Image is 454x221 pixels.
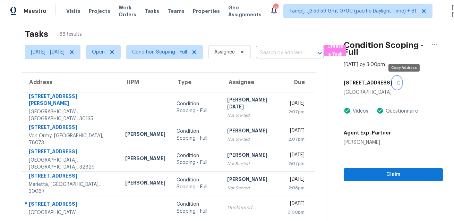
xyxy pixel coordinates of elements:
div: 2:07pm [287,108,305,115]
div: [PERSON_NAME] [344,139,391,146]
span: Claim [349,170,437,179]
div: 751 [273,4,278,11]
span: Tamp[…]3:59:59 Gmt 0700 (pacific Daylight Time) + 61 [289,8,417,15]
span: Create a Task [327,42,343,58]
div: Marietta, [GEOGRAPHIC_DATA], 30067 [29,181,114,195]
div: 3:00pm [287,209,305,216]
div: Videos [351,108,368,115]
div: [DATE] [287,176,305,185]
span: Open [92,49,105,56]
div: 2:07pm [287,136,305,143]
span: Geo Assignments [228,4,262,18]
div: Condition Scoping - Full [177,201,216,215]
span: Maestro [24,8,46,15]
span: Tasks [145,9,159,14]
span: Assignee [214,49,235,56]
span: 66 Results [59,31,82,38]
h2: Condition Scoping - Full [344,42,426,56]
div: [DATE] [287,200,305,209]
div: [PERSON_NAME] [227,152,276,160]
h5: Agent Exp. Partner [344,129,391,136]
th: Due [282,73,315,92]
div: [GEOGRAPHIC_DATA] [29,209,114,216]
div: Von Ormy, [GEOGRAPHIC_DATA], 78073 [29,132,114,146]
div: [PERSON_NAME] [227,127,276,136]
th: Assignee [222,73,282,92]
img: Artifact Present Icon [377,107,384,114]
span: Projects [89,8,110,15]
div: [STREET_ADDRESS] [29,200,114,209]
div: [PERSON_NAME] [125,155,165,164]
span: Properties [193,8,220,15]
div: [STREET_ADDRESS] [29,172,114,181]
div: Not Started [227,185,276,191]
div: [DATE] [287,127,305,136]
div: Not Started [227,112,276,119]
div: [DATE] [287,100,305,108]
div: [GEOGRAPHIC_DATA], [GEOGRAPHIC_DATA], 30135 [29,108,114,122]
div: [DATE] [287,152,305,160]
div: [PERSON_NAME] [125,179,165,188]
span: Condition Scoping - Full [132,49,187,56]
button: Open [315,48,325,58]
span: Visits [66,8,80,15]
span: [DATE] - [DATE] [31,49,65,56]
div: [STREET_ADDRESS][PERSON_NAME] [29,93,114,108]
div: [DATE] by 3:00pm [344,61,385,68]
input: Search by address [256,48,305,58]
div: Not Started [227,160,276,167]
div: [STREET_ADDRESS] [29,124,114,132]
div: Condition Scoping - Full [177,128,216,142]
div: Condition Scoping - Full [177,100,216,114]
th: Type [171,73,222,92]
div: [PERSON_NAME] [227,176,276,185]
div: 2:08pm [287,185,305,191]
div: 2:07pm [287,160,305,167]
span: Teams [168,8,185,15]
div: [GEOGRAPHIC_DATA] [344,89,443,96]
div: Condition Scoping - Full [177,177,216,190]
div: Not Started [227,136,276,143]
div: [STREET_ADDRESS] [29,148,114,157]
div: Condition Scoping - Full [177,152,216,166]
button: Create a Task [324,45,346,56]
div: [PERSON_NAME] [125,131,165,139]
th: HPM [120,73,171,92]
div: Unclaimed [227,204,276,211]
button: Claim [344,168,443,181]
h2: Tasks [25,31,48,38]
h5: [STREET_ADDRESS] [344,79,392,86]
th: Address [22,73,120,92]
span: Work Orders [119,4,136,18]
div: [PERSON_NAME][DATE] [227,96,276,112]
div: [GEOGRAPHIC_DATA], [GEOGRAPHIC_DATA], 32829 [29,157,114,171]
div: Questionnaire [384,108,418,115]
img: Artifact Present Icon [344,107,351,114]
